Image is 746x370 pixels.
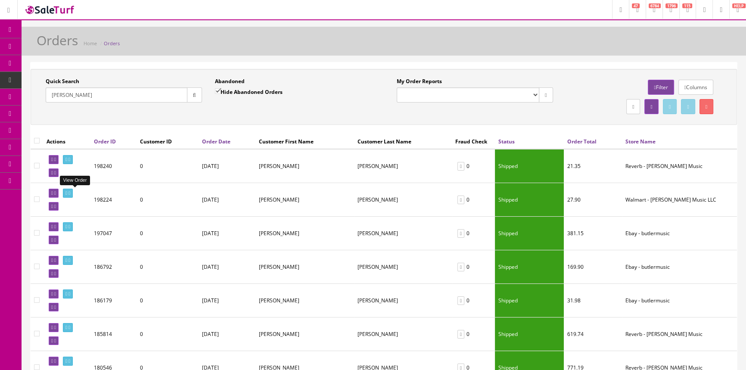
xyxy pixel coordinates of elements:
a: Store Name [625,138,656,145]
td: 198224 [90,183,137,217]
a: Columns [678,80,713,95]
td: 21.35 [564,149,622,183]
td: David [255,284,354,317]
td: Payne [354,250,452,284]
td: 197047 [90,217,137,250]
td: 381.15 [564,217,622,250]
td: 0 [452,317,495,351]
td: Ebay - butlermusic [622,250,737,284]
td: 185814 [90,317,137,351]
label: Quick Search [46,78,79,85]
span: HELP [732,3,746,8]
label: Hide Abandoned Orders [215,87,283,96]
td: 31.98 [564,284,622,317]
th: Customer Last Name [354,134,452,149]
a: Order Date [202,138,230,145]
div: View Order [60,176,90,185]
span: 1796 [665,3,678,8]
a: Order Total [567,138,597,145]
td: Payne [354,217,452,250]
label: Abandoned [215,78,245,85]
td: 0 [452,284,495,317]
td: [DATE] [199,250,255,284]
label: My Order Reports [397,78,442,85]
td: Aaron [255,317,354,351]
td: Payne [354,284,452,317]
td: 27.90 [564,183,622,217]
th: Customer First Name [255,134,354,149]
td: Ebay - butlermusic [622,284,737,317]
span: 6784 [649,3,661,8]
th: Customer ID [137,134,199,149]
td: 198240 [90,149,137,183]
td: [DATE] [199,317,255,351]
td: 0 [137,250,199,284]
td: 0 [452,250,495,284]
td: Shipped [495,183,564,217]
img: SaleTurf [24,4,76,16]
td: 0 [452,149,495,183]
td: William [255,250,354,284]
span: 115 [682,3,692,8]
a: Status [498,138,515,145]
td: Shipped [495,284,564,317]
a: Home [84,40,97,47]
input: Hide Abandoned Orders [215,88,221,94]
td: [DATE] [199,217,255,250]
td: 0 [137,183,199,217]
td: 0 [137,149,199,183]
td: Shipped [495,149,564,183]
th: Actions [43,134,90,149]
td: 0 [452,217,495,250]
td: [DATE] [199,183,255,217]
td: 0 [137,217,199,250]
input: Order ID or Customer Name [46,87,187,103]
td: Shipped [495,317,564,351]
td: Shipped [495,217,564,250]
td: 0 [137,317,199,351]
td: Ebay - butlermusic [622,217,737,250]
h1: Orders [37,33,78,47]
td: Shipped [495,250,564,284]
td: 186179 [90,284,137,317]
td: 619.74 [564,317,622,351]
td: Wyatt [255,149,354,183]
td: [DATE] [199,284,255,317]
th: Fraud Check [452,134,495,149]
a: Order ID [94,138,116,145]
td: Jennifer [255,183,354,217]
td: Reverb - Butler Music [622,149,737,183]
span: 47 [632,3,640,8]
td: Walmart - Butler Music LLC [622,183,737,217]
td: Payne [354,317,452,351]
td: 186792 [90,250,137,284]
td: Reverb - Butler Music [622,317,737,351]
td: Lyle [255,217,354,250]
td: 0 [137,284,199,317]
td: Payne [354,183,452,217]
a: Filter [648,80,674,95]
td: Payne [354,149,452,183]
td: 0 [452,183,495,217]
td: [DATE] [199,149,255,183]
td: 169.90 [564,250,622,284]
a: Orders [104,40,120,47]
